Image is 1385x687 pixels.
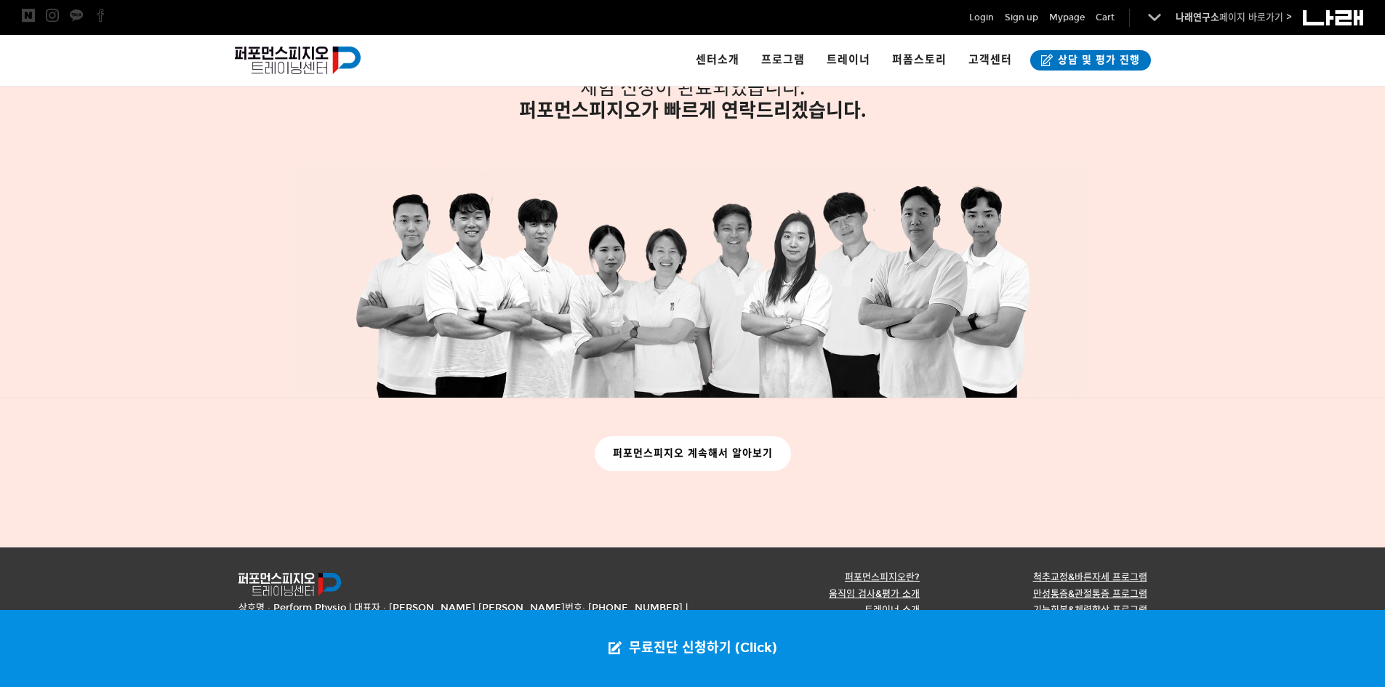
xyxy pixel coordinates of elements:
[829,588,920,600] a: 움직임 검사&평가 소개
[968,53,1012,66] span: 고객센터
[958,35,1023,86] a: 고객센터
[1033,604,1147,616] a: 기능회복&체력향상 프로그램
[892,53,947,66] span: 퍼폼스토리
[1049,10,1085,25] a: Mypage
[969,10,994,25] a: Login
[580,77,805,100] span: 체험 신청이 완료되었습니다.
[238,600,693,632] p: 상호명 : Perform Physio | 대표자 : [PERSON_NAME] [PERSON_NAME]번호: [PHONE_NUMBER] | 이메일:[EMAIL_ADDRESS][...
[1033,588,1147,600] a: 만성통증&관절통증 프로그램
[685,35,750,86] a: 센터소개
[1033,571,1147,583] a: 척추교정&바른자세 프로그램
[1176,12,1292,23] a: 나래연구소페이지 바로가기 >
[1096,10,1115,25] a: Cart
[1005,10,1038,25] a: Sign up
[696,53,739,66] span: 센터소개
[827,53,870,66] span: 트레이너
[1176,12,1219,23] strong: 나래연구소
[750,35,816,86] a: 프로그램
[816,35,881,86] a: 트레이너
[864,604,920,616] a: 트레이너 소개
[594,610,792,687] a: 무료진단 신청하기 (Click)
[519,99,866,122] span: 퍼포먼스피지오가 빠르게 연락드리겠습니다.
[761,53,805,66] span: 프로그램
[845,571,920,583] a: 퍼포먼스피지오란?
[238,573,341,595] img: 퍼포먼스피지오 트레이닝센터 로고
[595,436,791,472] a: 퍼포먼스피지오 계속해서 알아보기
[881,35,958,86] a: 퍼폼스토리
[1053,53,1140,68] span: 상담 및 평가 진행
[1030,50,1151,71] a: 상담 및 평가 진행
